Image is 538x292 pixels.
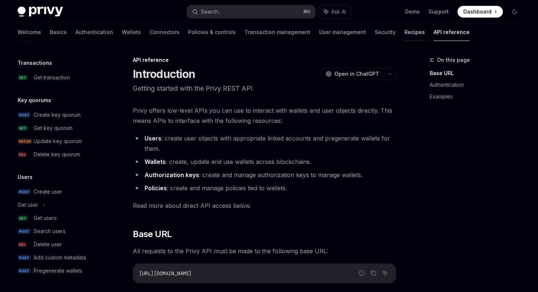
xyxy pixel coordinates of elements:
[201,7,221,16] div: Search...
[369,268,378,278] button: Copy the contents from the code block
[34,240,62,249] div: Delete user
[12,238,105,251] a: DELDelete user
[18,268,31,274] span: POST
[18,152,27,157] span: DEL
[434,23,470,41] a: API reference
[437,56,470,64] span: On this page
[145,135,161,142] strong: Users
[375,23,396,41] a: Security
[18,242,27,247] span: DEL
[145,171,199,179] strong: Authorization keys
[244,23,310,41] a: Transaction management
[12,71,105,84] a: GETGet transaction
[34,111,81,119] div: Create key quorum
[18,75,28,81] span: GET
[12,225,105,238] a: POSTSearch users
[404,23,425,41] a: Recipes
[133,67,195,81] h1: Introduction
[463,8,492,15] span: Dashboard
[34,150,80,159] div: Delete key quorum
[12,264,105,277] a: POSTPregenerate wallets
[133,105,396,126] span: Privy offers low-level APIs you can use to interact with wallets and user objects directly. This ...
[12,211,105,225] a: GETGet users
[133,157,396,167] li: : create, update and use wallets across blockchains.
[18,126,28,131] span: GET
[75,23,113,41] a: Authentication
[331,8,346,15] span: Ask AI
[18,201,38,209] div: Get user
[12,251,105,264] a: POSTAdd custom metadata
[133,201,396,211] span: Read more about direct API access below.
[12,185,105,198] a: POSTCreate user
[380,268,390,278] button: Ask AI
[319,5,351,18] button: Ask AI
[34,187,62,196] div: Create user
[335,70,379,78] span: Open in ChatGPT
[18,229,31,234] span: POST
[18,112,31,118] span: POST
[18,255,31,261] span: POST
[150,23,179,41] a: Connectors
[12,135,105,148] a: PATCHUpdate key quorum
[34,227,66,236] div: Search users
[133,56,396,64] div: API reference
[133,228,172,240] span: Base URL
[133,83,396,94] p: Getting started with the Privy REST API
[187,5,315,18] button: Search...⌘K
[133,246,396,256] span: All requests to the Privy API must be made to the following base URL:
[319,23,366,41] a: User management
[34,253,86,262] div: Add custom metadata
[188,23,236,41] a: Policies & controls
[429,8,449,15] a: Support
[122,23,141,41] a: Wallets
[12,108,105,121] a: POSTCreate key quorum
[509,6,520,18] button: Toggle dark mode
[12,121,105,135] a: GETGet key quorum
[18,139,32,144] span: PATCH
[18,23,41,41] a: Welcome
[50,23,67,41] a: Basics
[18,59,52,67] h5: Transactions
[18,189,31,195] span: POST
[303,9,311,15] span: ⌘ K
[145,158,166,165] strong: Wallets
[430,67,526,79] a: Base URL
[430,91,526,102] a: Examples
[133,183,396,193] li: : create and manage policies tied to wallets.
[145,184,167,192] strong: Policies
[12,148,105,161] a: DELDelete key quorum
[18,96,51,105] h5: Key quorums
[133,133,396,154] li: : create user objects with appropriate linked accounts and pregenerate wallets for them.
[430,79,526,91] a: Authentication
[321,68,384,80] button: Open in ChatGPT
[34,137,82,146] div: Update key quorum
[34,214,57,222] div: Get users
[457,6,503,18] a: Dashboard
[133,170,396,180] li: : create and manage authorization keys to manage wallets.
[34,266,82,275] div: Pregenerate wallets
[34,124,72,132] div: Get key quorum
[405,8,420,15] a: Demo
[357,268,366,278] button: Report incorrect code
[139,270,192,277] span: [URL][DOMAIN_NAME]
[18,173,33,181] h5: Users
[18,216,28,221] span: GET
[18,7,63,17] img: dark logo
[34,73,70,82] div: Get transaction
